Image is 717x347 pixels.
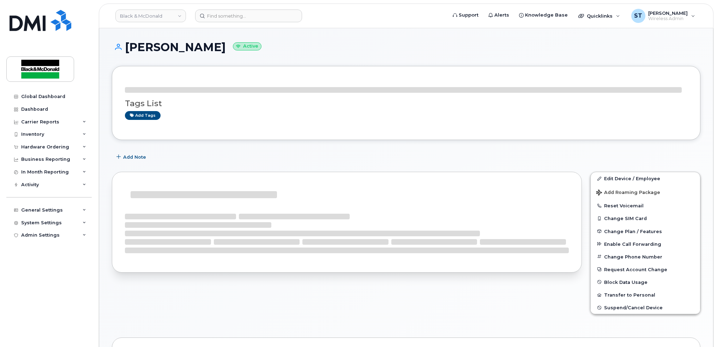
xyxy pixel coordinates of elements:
[604,241,661,246] span: Enable Call Forwarding
[591,212,700,225] button: Change SIM Card
[591,225,700,238] button: Change Plan / Features
[125,99,687,108] h3: Tags List
[591,288,700,301] button: Transfer to Personal
[591,250,700,263] button: Change Phone Number
[125,111,161,120] a: Add tags
[604,305,663,310] span: Suspend/Cancel Device
[591,172,700,185] a: Edit Device / Employee
[233,42,261,50] small: Active
[123,154,146,160] span: Add Note
[591,185,700,199] button: Add Roaming Package
[112,151,152,163] button: Add Note
[591,238,700,250] button: Enable Call Forwarding
[591,276,700,288] button: Block Data Usage
[591,199,700,212] button: Reset Voicemail
[604,229,662,234] span: Change Plan / Features
[596,190,660,196] span: Add Roaming Package
[591,263,700,276] button: Request Account Change
[112,41,700,53] h1: [PERSON_NAME]
[591,301,700,314] button: Suspend/Cancel Device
